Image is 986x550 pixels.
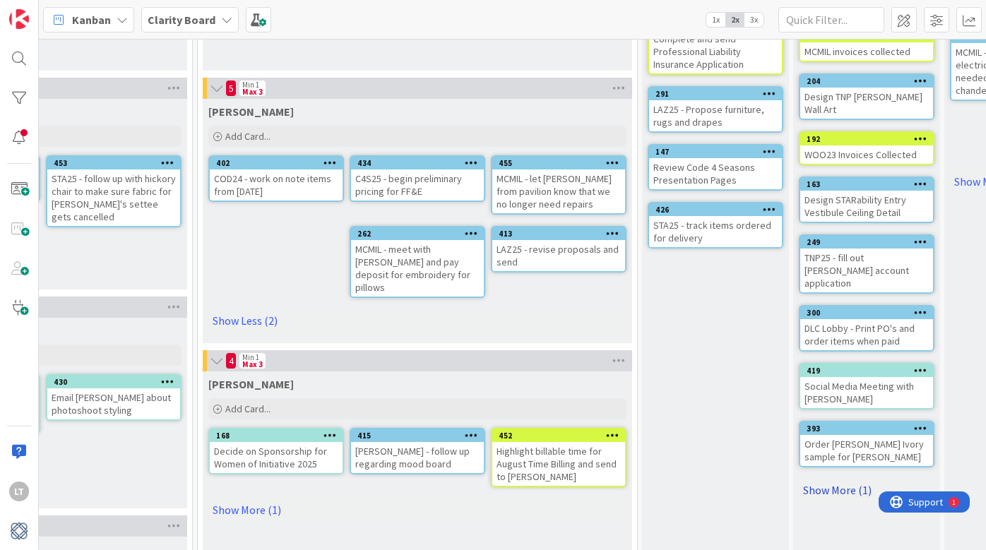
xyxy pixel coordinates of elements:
[800,422,933,435] div: 393
[351,157,484,169] div: 434
[807,76,933,86] div: 204
[744,13,764,27] span: 3x
[649,100,782,131] div: LAZ25 - Propose furniture, rugs and drapes
[225,402,271,415] span: Add Card...
[800,236,933,249] div: 249
[807,179,933,189] div: 163
[649,88,782,131] div: 291LAZ25 - Propose furniture, rugs and drapes
[350,155,485,202] a: 434C4S25 - begin preliminary pricing for FF&E
[492,227,625,240] div: 413
[491,428,626,487] a: 452Highlight billable time for August Time Billing and send to [PERSON_NAME]
[778,7,884,32] input: Quick Filter...
[800,435,933,466] div: Order [PERSON_NAME] Ivory sample for [PERSON_NAME]
[800,133,933,164] div: 192WOO23 Invoices Collected
[649,203,782,216] div: 426
[225,80,237,97] span: 5
[216,431,343,441] div: 168
[800,178,933,222] div: 163Design STARability Entry Vestibule Ceiling Detail
[46,374,182,421] a: 430Email [PERSON_NAME] about photoshoot styling
[47,376,180,419] div: 430Email [PERSON_NAME] about photoshoot styling
[47,157,180,226] div: 453STA25 - follow up with hickory chair to make sure fabric for [PERSON_NAME]'s settee gets cance...
[799,234,934,294] a: 249TNP25 - fill out [PERSON_NAME] account application
[800,364,933,408] div: 419Social Media Meeting with [PERSON_NAME]
[46,155,182,227] a: 453STA25 - follow up with hickory chair to make sure fabric for [PERSON_NAME]'s settee gets cance...
[351,429,484,442] div: 415
[351,240,484,297] div: MCMIL - meet with [PERSON_NAME] and pay deposit for embroidery for pillows
[47,388,180,419] div: Email [PERSON_NAME] about photoshoot styling
[208,498,626,521] a: Show More (1)
[649,216,782,247] div: STA25 - track items ordered for delivery
[54,158,180,168] div: 453
[800,236,933,292] div: 249TNP25 - fill out [PERSON_NAME] account application
[800,42,933,61] div: MCMIL invoices collected
[216,158,343,168] div: 402
[649,30,782,73] div: Complete and send Professional Liability Insurance Application
[492,227,625,271] div: 413LAZ25 - revise proposals and send
[242,354,259,361] div: Min 1
[800,306,933,319] div: 300
[210,429,343,473] div: 168Decide on Sponsorship for Women of Initiative 2025
[208,428,344,474] a: 168Decide on Sponsorship for Women of Initiative 2025
[242,88,263,95] div: Max 3
[800,364,933,377] div: 419
[800,133,933,145] div: 192
[799,177,934,223] a: 163Design STARability Entry Vestibule Ceiling Detail
[799,73,934,120] a: 204Design TNP [PERSON_NAME] Wall Art
[807,237,933,247] div: 249
[350,428,485,474] a: 415[PERSON_NAME] - follow up regarding mood board
[655,205,782,215] div: 426
[47,157,180,169] div: 453
[492,240,625,271] div: LAZ25 - revise proposals and send
[800,191,933,222] div: Design STARability Entry Vestibule Ceiling Detail
[807,424,933,434] div: 393
[799,479,934,501] a: Show More (1)
[225,130,271,143] span: Add Card...
[350,226,485,298] a: 262MCMIL - meet with [PERSON_NAME] and pay deposit for embroidery for pillows
[800,306,933,350] div: 300DLC Lobby - Print PO's and order items when paid
[208,104,294,119] span: Lisa T.
[242,81,259,88] div: Min 1
[648,86,783,133] a: 291LAZ25 - Propose furniture, rugs and drapes
[492,442,625,486] div: Highlight billable time for August Time Billing and send to [PERSON_NAME]
[800,88,933,119] div: Design TNP [PERSON_NAME] Wall Art
[800,422,933,466] div: 393Order [PERSON_NAME] Ivory sample for [PERSON_NAME]
[649,145,782,189] div: 147Review Code 4 Seasons Presentation Pages
[800,319,933,350] div: DLC Lobby - Print PO's and order items when paid
[491,155,626,215] a: 455MCMIL - let [PERSON_NAME] from pavilion know that we no longer need repairs
[491,226,626,273] a: 413LAZ25 - revise proposals and send
[499,229,625,239] div: 413
[73,6,77,17] div: 1
[208,309,626,332] a: Show Less (2)
[649,158,782,189] div: Review Code 4 Seasons Presentation Pages
[351,227,484,240] div: 262
[648,202,783,249] a: 426STA25 - track items ordered for delivery
[47,376,180,388] div: 430
[9,521,29,541] img: avatar
[655,89,782,99] div: 291
[499,431,625,441] div: 452
[54,377,180,387] div: 430
[351,429,484,473] div: 415[PERSON_NAME] - follow up regarding mood board
[148,13,215,27] b: Clarity Board
[210,169,343,201] div: COD24 - work on note items from [DATE]
[800,377,933,408] div: Social Media Meeting with [PERSON_NAME]
[208,377,294,391] span: Lisa K.
[492,157,625,169] div: 455
[225,352,237,369] span: 4
[800,75,933,119] div: 204Design TNP [PERSON_NAME] Wall Art
[492,429,625,486] div: 452Highlight billable time for August Time Billing and send to [PERSON_NAME]
[9,482,29,501] div: LT
[492,169,625,213] div: MCMIL - let [PERSON_NAME] from pavilion know that we no longer need repairs
[242,361,263,368] div: Max 3
[649,145,782,158] div: 147
[351,442,484,473] div: [PERSON_NAME] - follow up regarding mood board
[210,442,343,473] div: Decide on Sponsorship for Women of Initiative 2025
[357,158,484,168] div: 434
[800,75,933,88] div: 204
[799,363,934,409] a: 419Social Media Meeting with [PERSON_NAME]
[72,11,111,28] span: Kanban
[210,429,343,442] div: 168
[9,9,29,29] img: Visit kanbanzone.com
[706,13,725,27] span: 1x
[357,229,484,239] div: 262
